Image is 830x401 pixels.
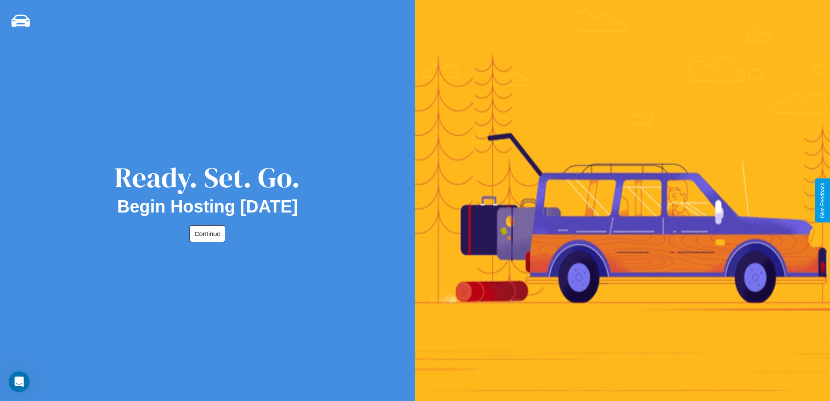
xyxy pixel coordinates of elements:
h2: Begin Hosting [DATE] [117,197,298,216]
iframe: Intercom live chat [9,371,30,392]
button: Continue [190,225,225,242]
div: Give Feedback [820,183,826,218]
div: Ready. Set. Go. [115,158,300,197]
